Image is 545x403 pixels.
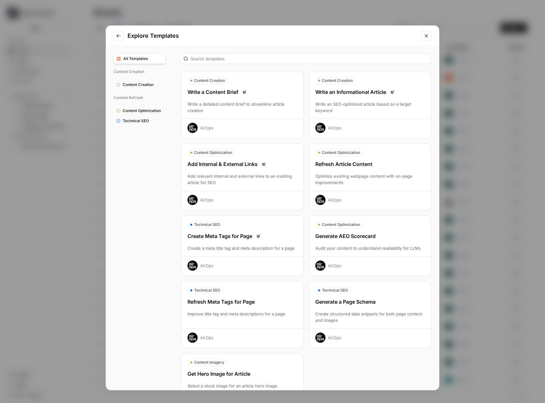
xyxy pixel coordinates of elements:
span: Content Optimization [322,150,360,155]
a: Read docs [260,160,268,168]
div: Select a stock image for an article hero image [181,383,303,389]
span: Content Creation [194,78,225,83]
button: Technical SEOGenerate a Page SchemaCreate structured data snippets for both page content and imag... [309,281,431,348]
span: Technical SEO [194,287,220,293]
button: All Templates [114,54,166,64]
a: Read docs [255,232,262,240]
button: Go to previous step [114,31,124,41]
button: Close modal [421,31,431,41]
div: Create Meta Tags for Page [181,232,303,240]
span: Content Optimization [123,108,163,114]
div: Audit your content to understand readability for LLMs [309,245,431,251]
div: Refresh Article Content [309,160,431,168]
span: Content Optimization [194,150,232,155]
button: Technical SEOCreate Meta Tags for PageRead docsCreate a meta title tag and meta description for a... [181,215,304,276]
button: Content OptimizationGenerate AEO ScorecardAudit your content to understand readability for LLMsAi... [309,215,431,276]
span: Technical SEO [194,222,220,228]
a: Read docs [389,88,396,96]
div: AirOps [328,125,341,131]
div: Generate a Page Schema [309,298,431,306]
div: AirOps [328,262,341,269]
button: Content OptimizationAdd Internal & External LinksRead docsAdd relevant internal and external link... [181,143,304,210]
div: Generate AEO Scorecard [309,232,431,240]
div: Optimize existing webpage content with on-page improvements [309,173,431,186]
div: Write a Content Brief [181,88,303,96]
div: Create a meta title tag and meta description for a page [181,245,303,251]
button: Content Optimization [114,106,166,116]
span: Content Creation [114,66,166,77]
button: Content CreationWrite an Informational ArticleRead docsWrite an SEO-optimized article based on a ... [309,71,431,138]
div: AirOps [328,334,341,341]
span: Content Optimization [322,222,360,228]
div: Write an Informational Article [309,88,431,96]
h2: Explore Templates [128,31,417,40]
div: Write an SEO-optimized article based on a target keyword [309,101,431,114]
span: Content Refresh [114,92,166,103]
span: Content Imagery [194,360,224,365]
div: Add relevant internal and external links to an existing article for SEO [181,173,303,186]
div: AirOps [200,197,213,203]
span: Content Creation [123,82,163,88]
div: Refresh Meta Tags for Page [181,298,303,306]
div: Add Internal & External Links [181,160,303,168]
span: Technical SEO [322,287,348,293]
span: Content Creation [322,78,353,83]
button: Content CreationWrite a Content BriefRead docsWrite a detailed content brief to streamline articl... [181,71,304,138]
button: Technical SEORefresh Meta Tags for PageImprove title tag and meta descriptions for a pageAirOps [181,281,304,348]
input: Search templates [191,56,429,62]
a: Read docs [241,88,248,96]
button: Technical SEO [114,116,166,126]
div: Get Hero Image for Article [181,370,303,378]
div: AirOps [200,334,213,341]
div: AirOps [328,197,341,203]
button: Content OptimizationRefresh Article ContentOptimize existing webpage content with on-page improve... [309,143,431,210]
div: AirOps [200,125,213,131]
div: Write a detailed content brief to streamline article creation [181,101,303,114]
span: All Templates [123,56,163,62]
div: Improve title tag and meta descriptions for a page [181,311,303,323]
button: Content Creation [114,80,166,90]
div: Create structured data snippets for both page content and images [309,311,431,323]
div: AirOps [200,262,213,269]
span: Technical SEO [123,118,163,124]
